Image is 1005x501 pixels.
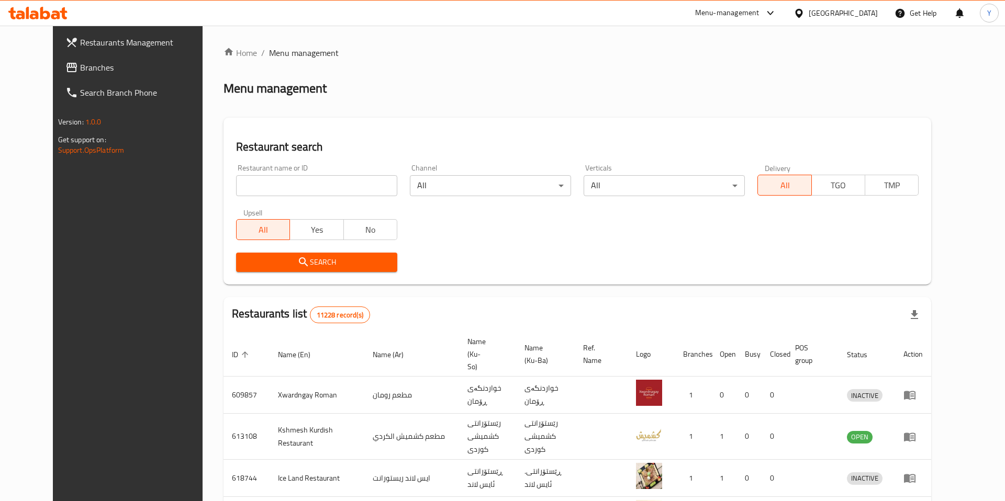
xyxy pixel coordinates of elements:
[636,380,662,406] img: Xwardngay Roman
[762,178,807,193] span: All
[236,175,397,196] input: Search for restaurant name or ID..
[847,389,883,402] div: INACTIVE
[270,377,364,414] td: Xwardngay Roman
[270,460,364,497] td: Ice Land Restaurant
[847,431,873,443] div: OPEN
[675,414,711,460] td: 1
[762,332,787,377] th: Closed
[847,472,883,484] span: INACTIVE
[636,422,662,448] img: Kshmesh Kurdish Restaurant
[343,219,397,240] button: No
[410,175,571,196] div: All
[524,341,562,367] span: Name (Ku-Ba)
[816,178,861,193] span: TGO
[675,332,711,377] th: Branches
[57,80,221,105] a: Search Branch Phone
[903,472,923,484] div: Menu
[736,332,762,377] th: Busy
[58,115,84,129] span: Version:
[224,47,257,59] a: Home
[711,414,736,460] td: 1
[236,219,290,240] button: All
[459,414,516,460] td: رێستۆرانتی کشمیشى كوردى
[711,460,736,497] td: 1
[459,377,516,414] td: خواردنگەی ڕۆمان
[80,61,213,74] span: Branches
[294,222,339,237] span: Yes
[243,209,263,216] label: Upsell
[57,55,221,80] a: Branches
[865,175,919,196] button: TMP
[762,414,787,460] td: 0
[765,164,791,172] label: Delivery
[467,335,504,373] span: Name (Ku-So)
[269,47,339,59] span: Menu management
[224,80,327,97] h2: Menu management
[58,133,106,146] span: Get support on:
[80,86,213,99] span: Search Branch Phone
[762,377,787,414] td: 0
[869,178,914,193] span: TMP
[289,219,343,240] button: Yes
[811,175,865,196] button: TGO
[736,460,762,497] td: 0
[364,460,459,497] td: ايس لاند ريستورانت
[236,253,397,272] button: Search
[583,341,615,367] span: Ref. Name
[58,143,125,157] a: Support.OpsPlatform
[261,47,265,59] li: /
[224,414,270,460] td: 613108
[584,175,745,196] div: All
[847,390,883,402] span: INACTIVE
[902,302,927,327] div: Export file
[736,414,762,460] td: 0
[895,332,931,377] th: Action
[57,30,221,55] a: Restaurants Management
[903,389,923,401] div: Menu
[762,460,787,497] td: 0
[236,139,919,155] h2: Restaurant search
[348,222,393,237] span: No
[516,377,575,414] td: خواردنگەی ڕۆمان
[711,377,736,414] td: 0
[847,431,873,443] span: OPEN
[847,348,881,361] span: Status
[241,222,286,237] span: All
[80,36,213,49] span: Restaurants Management
[636,463,662,489] img: Ice Land Restaurant
[224,47,931,59] nav: breadcrumb
[695,7,760,19] div: Menu-management
[278,348,324,361] span: Name (En)
[628,332,675,377] th: Logo
[310,310,370,320] span: 11228 record(s)
[244,256,389,269] span: Search
[364,414,459,460] td: مطعم كشميش الكردي
[224,377,270,414] td: 609857
[675,460,711,497] td: 1
[675,377,711,414] td: 1
[232,348,252,361] span: ID
[459,460,516,497] td: ڕێستۆرانتی ئایس لاند
[809,7,878,19] div: [GEOGRAPHIC_DATA]
[516,460,575,497] td: .ڕێستۆرانتی ئایس لاند
[224,460,270,497] td: 618744
[736,377,762,414] td: 0
[364,377,459,414] td: مطعم رومان
[757,175,811,196] button: All
[232,306,370,323] h2: Restaurants list
[516,414,575,460] td: رێستۆرانتی کشمیشى كوردى
[85,115,102,129] span: 1.0.0
[903,430,923,443] div: Menu
[987,7,991,19] span: Y
[270,414,364,460] td: Kshmesh Kurdish Restaurant
[711,332,736,377] th: Open
[373,348,417,361] span: Name (Ar)
[795,341,826,367] span: POS group
[310,306,370,323] div: Total records count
